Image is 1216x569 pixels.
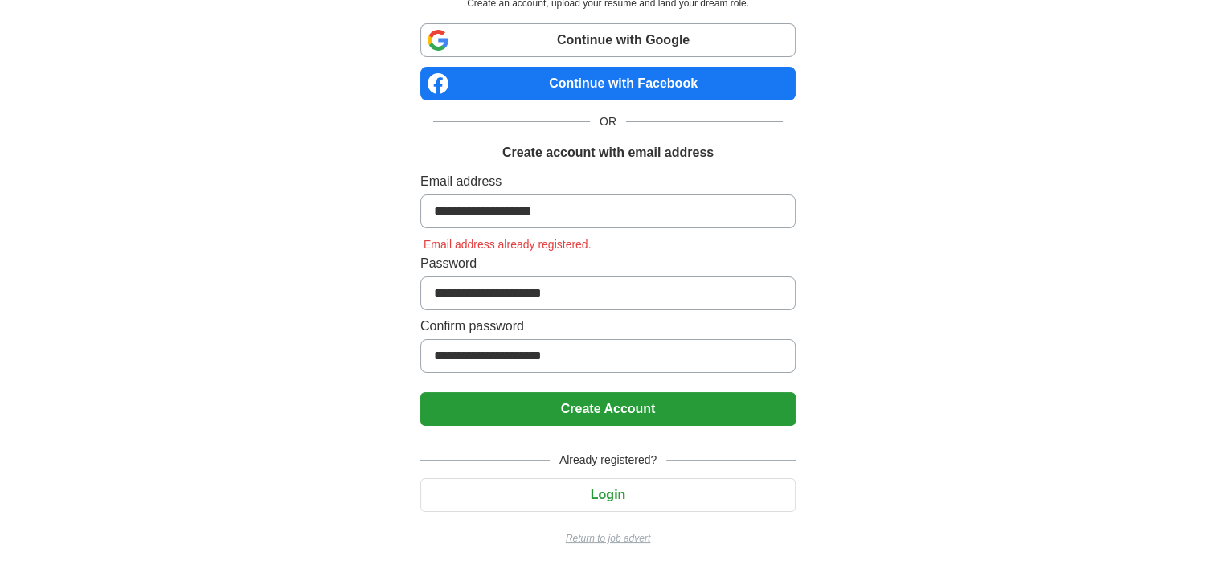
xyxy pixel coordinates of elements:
label: Confirm password [420,317,796,336]
label: Password [420,254,796,273]
h1: Create account with email address [502,143,714,162]
span: OR [590,113,626,130]
span: Email address already registered. [420,238,595,251]
button: Create Account [420,392,796,426]
a: Continue with Facebook [420,67,796,100]
button: Login [420,478,796,512]
a: Return to job advert [420,531,796,546]
a: Login [420,488,796,501]
span: Already registered? [550,452,666,469]
a: Continue with Google [420,23,796,57]
label: Email address [420,172,796,191]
